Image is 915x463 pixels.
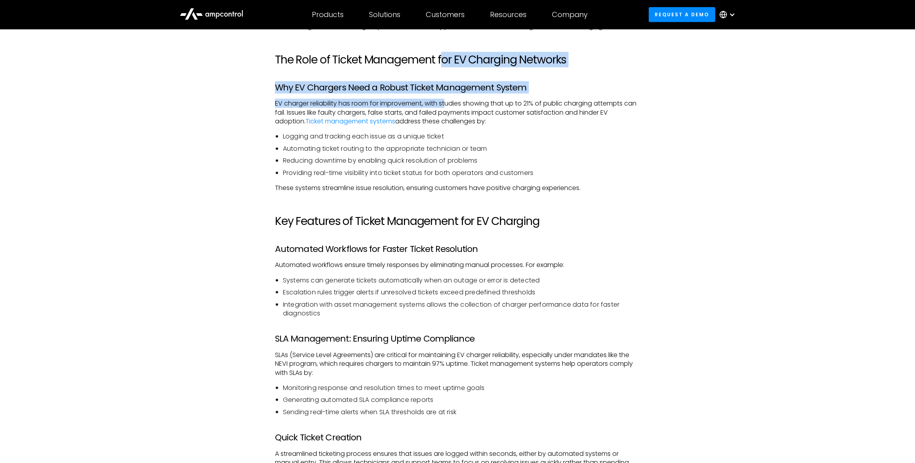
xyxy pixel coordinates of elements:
div: Products [312,10,344,19]
p: These systems streamline issue resolution, ensuring customers have positive charging experiences. [275,184,640,192]
li: Automating ticket routing to the appropriate technician or team [283,144,640,153]
p: SLAs (Service Level Agreements) are critical for maintaining EV charger reliability, especially u... [275,351,640,377]
li: Escalation rules trigger alerts if unresolved tickets exceed predefined thresholds [283,288,640,297]
div: Solutions [369,10,401,19]
h3: Quick Ticket Creation [275,432,640,443]
div: Company [552,10,588,19]
h2: The Role of Ticket Management for EV Charging Networks [275,53,640,67]
h3: Why EV Chargers Need a Robust Ticket Management System [275,83,640,93]
h3: SLA Management: Ensuring Uptime Compliance [275,334,640,344]
p: Automated workflows ensure timely responses by eliminating manual processes. For example: [275,261,640,269]
li: Integration with asset management systems allows the collection of charger performance data for f... [283,300,640,318]
h3: Automated Workflows for Faster Ticket Resolution [275,244,640,254]
li: Reducing downtime by enabling quick resolution of problems [283,156,640,165]
li: Monitoring response and resolution times to meet uptime goals [283,384,640,392]
a: Request a demo [649,7,715,22]
div: Customers [426,10,465,19]
div: Resources [490,10,527,19]
li: Systems can generate tickets automatically when an outage or error is detected [283,276,640,285]
a: Ticket management systems [306,117,395,126]
li: Logging and tracking each issue as a unique ticket [283,132,640,141]
h2: Key Features of Ticket Management for EV Charging [275,215,640,228]
p: EV charger reliability has room for improvement, with studies showing that up to 21% of public ch... [275,99,640,126]
li: Providing real-time visibility into ticket status for both operators and customers [283,169,640,177]
li: Generating automated SLA compliance reports [283,396,640,404]
li: Sending real-time alerts when SLA thresholds are at risk [283,408,640,417]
